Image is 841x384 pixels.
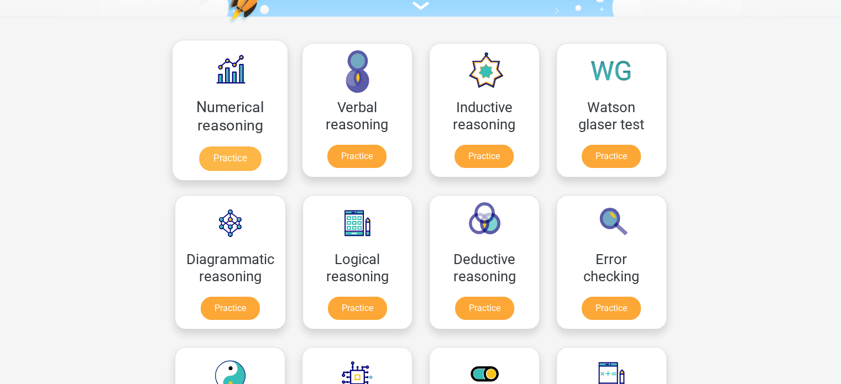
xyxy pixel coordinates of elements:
a: Practice [582,297,641,320]
a: Practice [327,145,386,168]
a: Practice [455,145,514,168]
a: Practice [328,297,387,320]
img: assessment [412,2,429,10]
a: Practice [199,146,260,171]
a: Practice [455,297,514,320]
a: Practice [582,145,641,168]
a: Practice [201,297,260,320]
